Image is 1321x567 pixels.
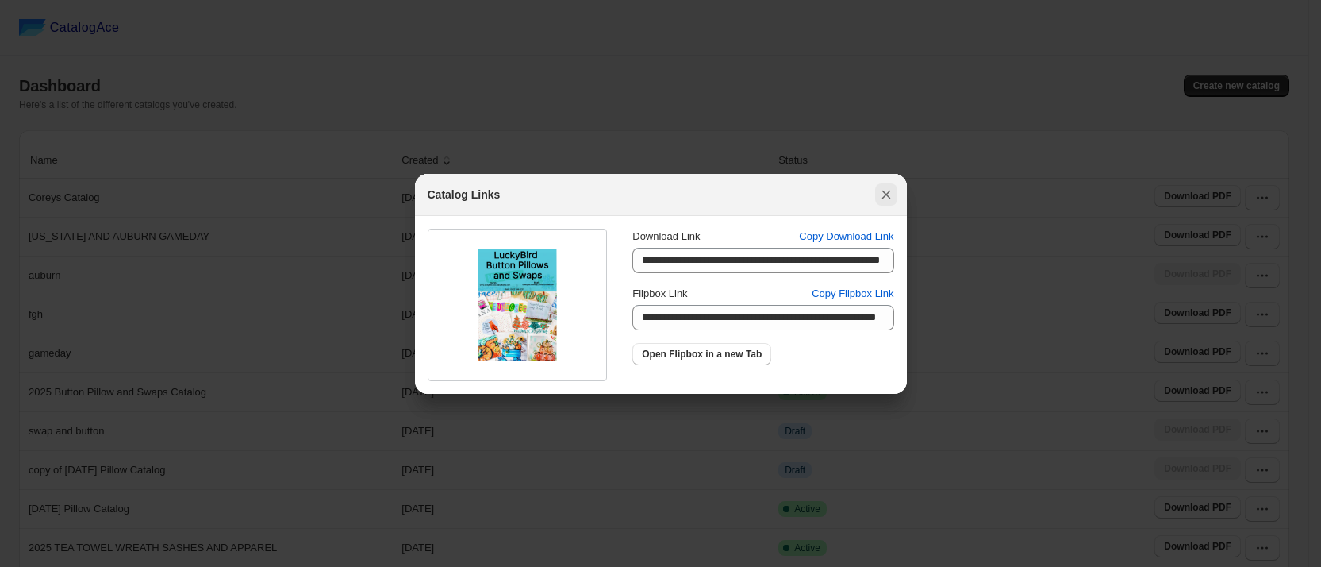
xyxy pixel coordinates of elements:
[812,286,893,302] span: Copy Flipbox Link
[632,230,700,242] span: Download Link
[428,187,501,202] h2: Catalog Links
[642,348,762,361] span: Open Flipbox in a new Tab
[799,229,893,245] span: Copy Download Link
[802,281,903,307] button: Copy Flipbox Link
[789,224,903,249] button: Copy Download Link
[478,249,557,361] img: thumbImage
[632,287,687,299] span: Flipbox Link
[632,343,771,365] a: Open Flipbox in a new Tab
